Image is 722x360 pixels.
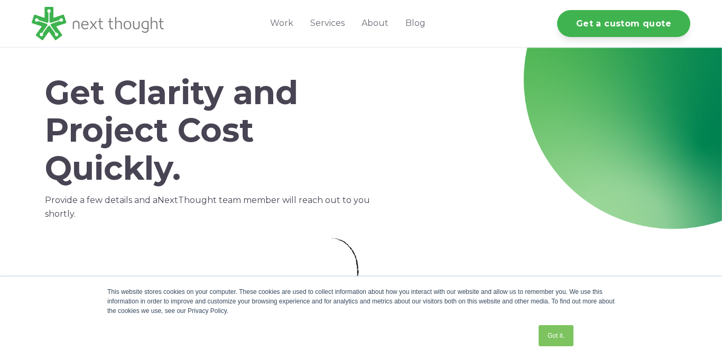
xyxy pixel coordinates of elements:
div: This website stores cookies on your computer. These cookies are used to collect information about... [107,287,615,316]
a: Got it. [539,325,573,346]
span: NextThought team member will reach out to you shortly. [45,195,370,219]
span: Provide a few details and a [45,195,158,205]
span: Get Clarity and Project Cost Quickly. [45,72,298,188]
img: Small curly arrow [330,238,396,314]
img: LG - NextThought Logo [32,7,164,40]
a: Get a custom quote [557,10,690,37]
